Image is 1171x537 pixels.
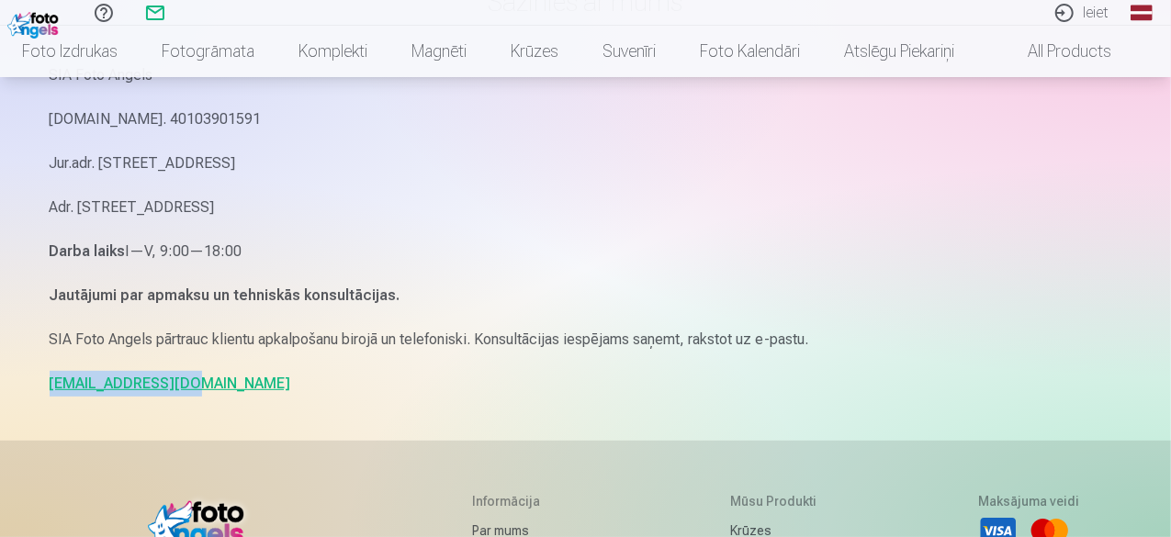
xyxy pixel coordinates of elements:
[50,327,1122,352] p: SIA Foto Angels pārtrauc klientu apkalpošanu birojā un telefoniski. Konsultācijas iespējams saņem...
[276,26,389,77] a: Komplekti
[50,239,1122,264] p: I—V, 9:00—18:00
[978,492,1079,510] h5: Maksājuma veidi
[50,195,1122,220] p: Adr. [STREET_ADDRESS]
[50,151,1122,176] p: Jur.adr. [STREET_ADDRESS]
[7,7,63,39] img: /fa1
[50,286,400,304] strong: Jautājumi par apmaksu un tehniskās konsultācijas.
[50,106,1122,132] p: [DOMAIN_NAME]. 40103901591
[822,26,976,77] a: Atslēgu piekariņi
[678,26,822,77] a: Foto kalendāri
[50,375,291,392] a: [EMAIL_ADDRESS][DOMAIN_NAME]
[730,492,827,510] h5: Mūsu produkti
[489,26,580,77] a: Krūzes
[389,26,489,77] a: Magnēti
[473,492,580,510] h5: Informācija
[140,26,276,77] a: Fotogrāmata
[976,26,1133,77] a: All products
[50,242,126,260] strong: Darba laiks
[580,26,678,77] a: Suvenīri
